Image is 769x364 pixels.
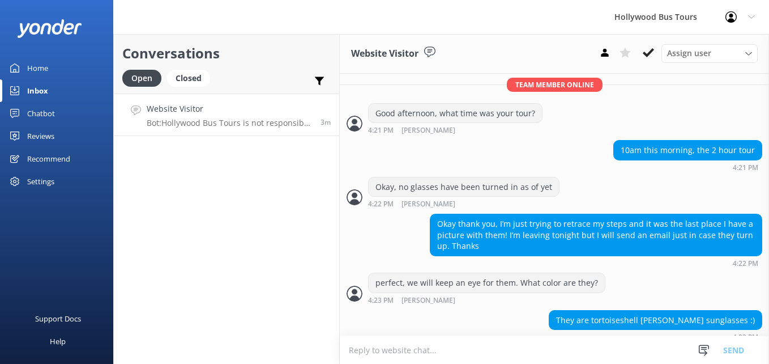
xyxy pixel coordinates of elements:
div: Support Docs [35,307,81,330]
div: Chatbot [27,102,55,125]
div: Open [122,70,161,87]
div: 10am this morning, the 2 hour tour [614,141,762,160]
img: yonder-white-logo.png [17,19,82,38]
div: perfect, we will keep an eye for them. What color are they? [369,273,605,293]
div: Good afternoon, what time was your tour? [369,104,542,123]
div: Sep 02 2025 04:23pm (UTC -07:00) America/Tijuana [549,333,762,341]
div: Home [27,57,48,79]
strong: 4:21 PM [368,127,394,134]
div: Recommend [27,147,70,170]
div: Closed [167,70,210,87]
div: Sep 02 2025 04:21pm (UTC -07:00) America/Tijuana [613,163,762,171]
span: Assign user [667,47,711,60]
strong: 4:22 PM [733,260,758,267]
span: [PERSON_NAME] [401,127,455,134]
textarea: To enrich screen reader interactions, please activate Accessibility in Grammarly extension settings [340,336,769,364]
div: Help [50,330,66,353]
div: They are tortoiseshell [PERSON_NAME] sunglasses :) [549,311,762,330]
p: Bot: Hollywood Bus Tours is not responsible for personal items left on the vehicle. It's advisabl... [147,118,312,128]
span: Sep 02 2025 04:20pm (UTC -07:00) America/Tijuana [321,117,331,127]
div: Sep 02 2025 04:22pm (UTC -07:00) America/Tijuana [430,259,762,267]
div: Okay thank you, I’m just trying to retrace my steps and it was the last place I have a picture wi... [430,214,762,256]
span: [PERSON_NAME] [401,201,455,208]
span: [PERSON_NAME] [401,297,455,304]
h3: Website Visitor [351,46,418,61]
a: Open [122,71,167,84]
div: Inbox [27,79,48,102]
h4: Website Visitor [147,103,312,115]
div: Sep 02 2025 04:22pm (UTC -07:00) America/Tijuana [368,200,559,208]
div: Sep 02 2025 04:21pm (UTC -07:00) America/Tijuana [368,126,542,134]
div: Settings [27,170,54,193]
div: Assign User [661,44,758,62]
div: Sep 02 2025 04:23pm (UTC -07:00) America/Tijuana [368,296,605,304]
strong: 4:23 PM [368,297,394,304]
div: Okay, no glasses have been turned in as of yet [369,177,559,197]
a: Closed [167,71,216,84]
div: Reviews [27,125,54,147]
h2: Conversations [122,43,331,64]
strong: 4:22 PM [368,201,394,208]
strong: 4:21 PM [733,164,758,171]
span: Team member online [507,78,603,92]
strong: 4:23 PM [733,334,758,341]
a: Website VisitorBot:Hollywood Bus Tours is not responsible for personal items left on the vehicle.... [114,94,339,136]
